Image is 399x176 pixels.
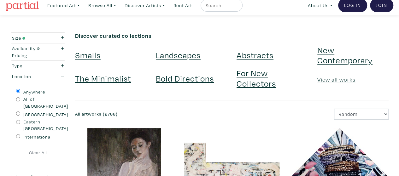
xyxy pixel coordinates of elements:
[23,118,68,132] label: Eastern [GEOGRAPHIC_DATA]
[317,76,355,83] a: View all works
[10,33,66,43] button: Size
[156,73,214,84] a: Bold Directions
[10,43,66,60] button: Availability & Pricing
[75,49,101,60] a: Smalls
[75,111,227,117] h6: All artworks (2788)
[10,61,66,71] button: Type
[10,71,66,82] button: Location
[23,133,52,140] label: International
[237,67,276,88] a: For New Collectors
[75,32,389,39] h6: Discover curated collections
[10,149,66,156] a: Clear All
[156,49,201,60] a: Landscapes
[12,45,49,59] div: Availability & Pricing
[205,2,237,9] input: Search
[237,49,273,60] a: Abstracts
[23,96,68,109] label: All of [GEOGRAPHIC_DATA]
[12,73,49,80] div: Location
[23,111,68,118] label: [GEOGRAPHIC_DATA]
[12,62,49,69] div: Type
[75,73,131,84] a: The Minimalist
[317,44,373,65] a: New Contemporary
[23,88,45,95] label: Anywhere
[12,35,49,42] div: Size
